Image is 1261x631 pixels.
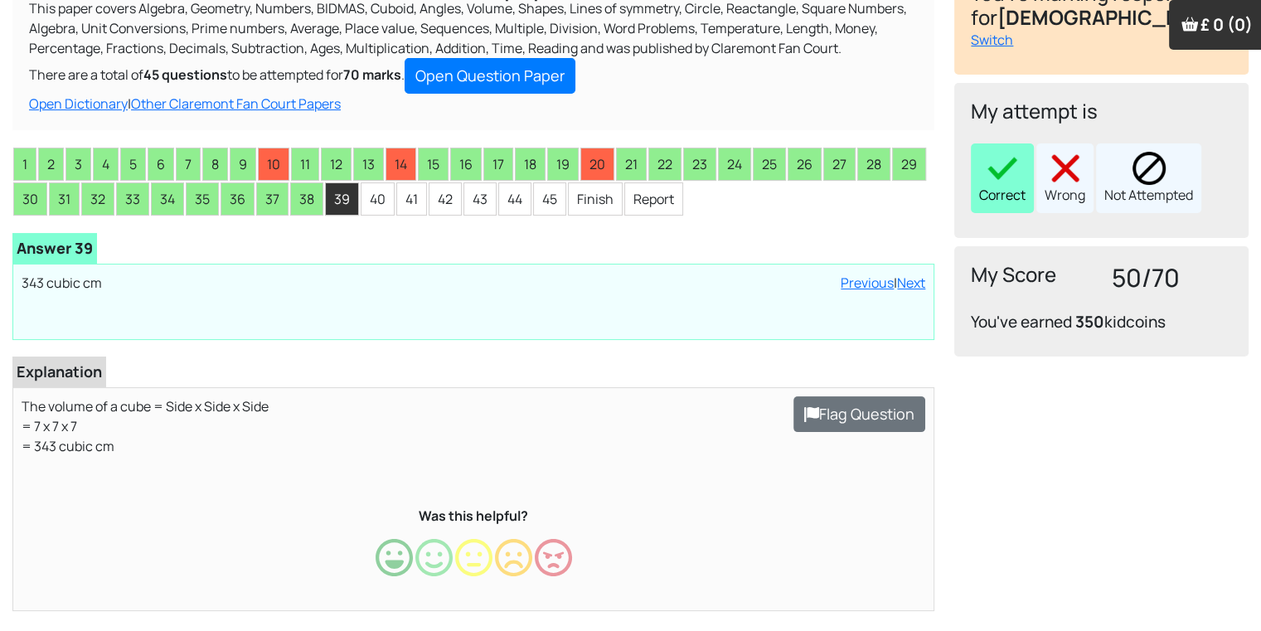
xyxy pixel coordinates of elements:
[971,31,1013,49] a: Switch
[120,148,146,181] li: 5
[1096,143,1201,213] div: Not Attempted
[450,148,482,181] li: 16
[143,66,227,84] b: 45 questions
[971,100,1232,124] h4: My attempt is
[419,507,528,525] b: Was this helpful?
[258,148,289,181] li: 10
[29,94,918,114] div: |
[148,148,174,181] li: 6
[230,148,256,181] li: 9
[483,148,513,181] li: 17
[547,148,579,181] li: 19
[892,148,926,181] li: 29
[997,3,1226,31] b: [DEMOGRAPHIC_DATA]
[1049,152,1082,185] img: cross40x40.png
[857,148,890,181] li: 28
[343,66,401,84] b: 70 marks
[1181,16,1198,32] img: Your items in the shopping basket
[321,148,352,181] li: 12
[49,182,80,216] li: 31
[81,182,114,216] li: 32
[405,58,575,94] a: Open Question Paper
[22,273,925,293] p: 343 cubic cm
[65,148,91,181] li: 3
[17,362,102,381] b: Explanation
[793,396,925,432] button: Flag Question
[535,558,572,576] a: Very Unhappy
[386,148,416,181] li: 14
[624,182,683,216] li: Report
[897,274,925,292] a: Next
[498,182,531,216] li: 44
[396,182,427,216] li: 41
[753,148,786,181] li: 25
[151,182,184,216] li: 34
[376,558,413,576] a: Very Happy
[38,148,64,181] li: 2
[788,148,822,181] li: 26
[718,148,751,181] li: 24
[29,95,128,113] a: Open Dictionary
[186,182,219,216] li: 35
[17,238,93,258] b: Answer 39
[256,182,289,216] li: 37
[325,182,359,216] li: 39
[971,313,1232,332] h4: You've earned kidcoins
[116,182,149,216] li: 33
[1075,311,1104,332] b: 350
[176,148,201,181] li: 7
[533,182,566,216] li: 45
[841,273,925,293] div: |
[22,396,925,456] p: The volume of a cube = Side x Side x Side = 7 x 7 x 7 = 343 cubic cm
[823,148,856,181] li: 27
[841,274,894,292] a: Previous
[13,148,36,181] li: 1
[648,148,681,181] li: 22
[415,558,453,576] a: Happy
[971,143,1034,213] div: Correct
[616,148,647,181] li: 21
[515,148,546,181] li: 18
[986,152,1019,185] img: right40x40.png
[221,182,255,216] li: 36
[291,148,319,181] li: 11
[580,148,614,181] li: 20
[202,148,228,181] li: 8
[463,182,497,216] li: 43
[290,182,323,216] li: 38
[455,558,492,576] a: Neutral
[13,182,47,216] li: 30
[361,182,395,216] li: 40
[1132,152,1166,185] img: block.png
[971,263,1091,287] h4: My Score
[568,182,623,216] li: Finish
[495,558,532,576] a: Unhappy
[429,182,462,216] li: 42
[93,148,119,181] li: 4
[683,148,716,181] li: 23
[353,148,384,181] li: 13
[131,95,341,113] a: Other Claremont Fan Court Papers
[1112,263,1232,293] h3: 50/70
[418,148,449,181] li: 15
[1036,143,1094,213] div: Wrong
[1200,13,1253,36] span: £ 0 (0)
